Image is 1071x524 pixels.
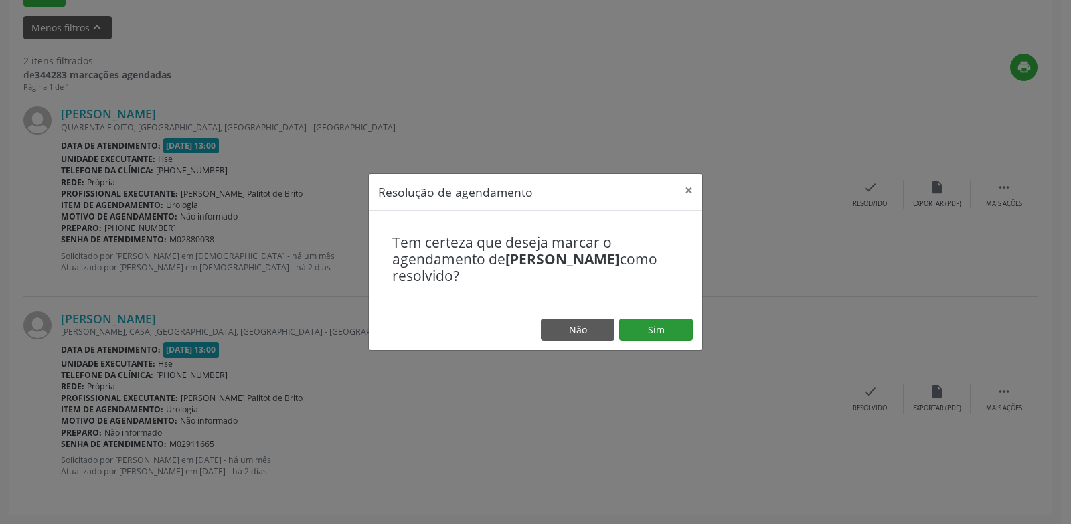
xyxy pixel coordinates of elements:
[541,319,614,341] button: Não
[505,250,620,268] b: [PERSON_NAME]
[392,234,679,285] h4: Tem certeza que deseja marcar o agendamento de como resolvido?
[378,183,533,201] h5: Resolução de agendamento
[619,319,693,341] button: Sim
[675,174,702,207] button: Close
